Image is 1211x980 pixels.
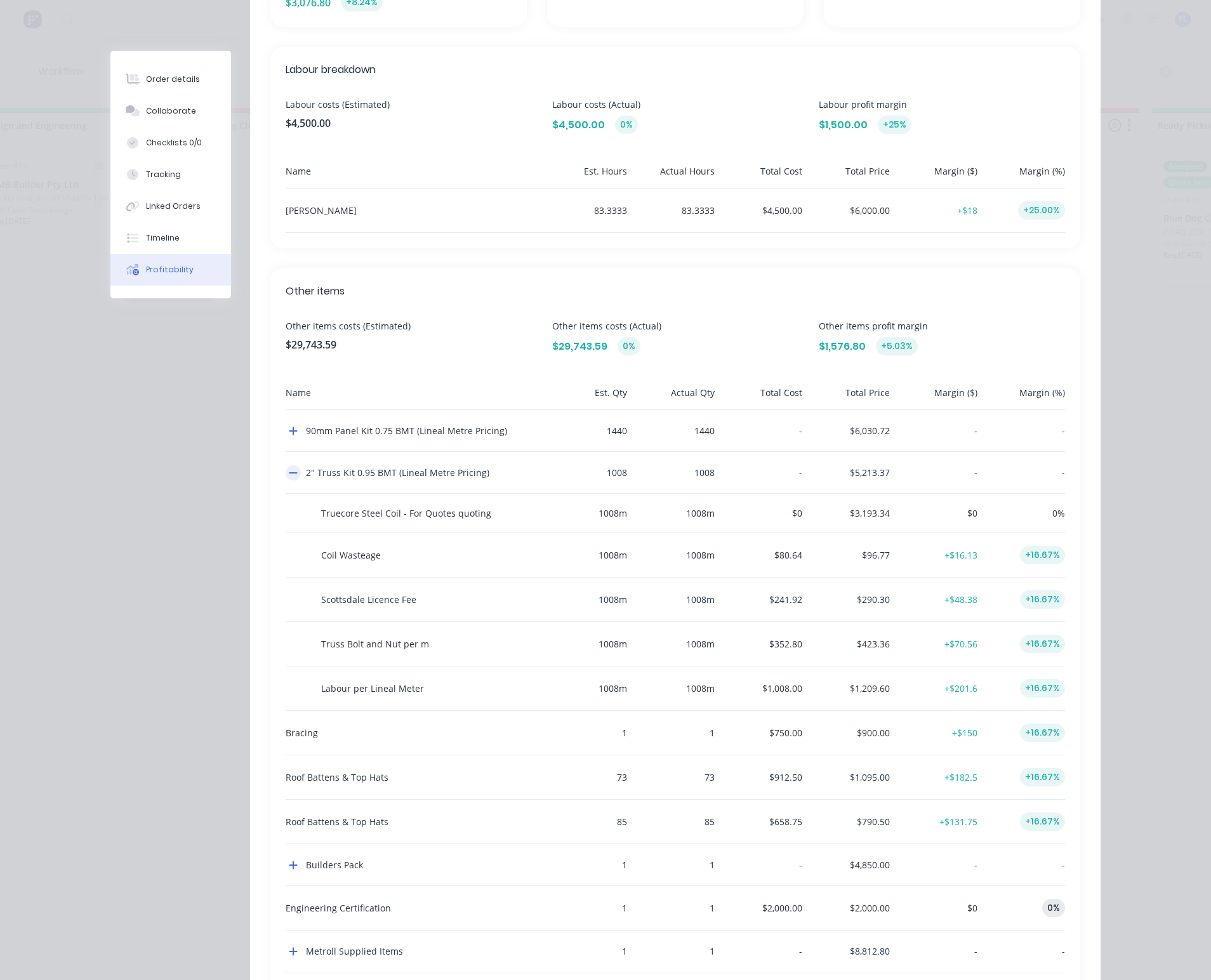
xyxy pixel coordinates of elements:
div: 1 [632,711,715,755]
div: 85 [632,800,715,844]
button: +$201.6 [944,682,977,695]
div: - [895,930,977,972]
div: - [895,410,977,451]
div: 1008 m [545,666,627,710]
span: Other items [286,284,1065,299]
div: $8,812.80 [807,930,890,972]
div: Truecore Steel Coil - For Quotes quoting [286,494,539,533]
div: 1008 m [632,533,715,577]
div: 1008 m [632,666,715,710]
div: Est. Hours [545,164,627,188]
span: +$201.6 [944,682,977,694]
div: $790.50 [807,800,890,844]
div: Name [286,164,539,188]
div: $290.30 [807,578,890,621]
div: Margin ($) [895,386,977,409]
div: 1 [545,844,627,885]
div: 1008 m [545,578,627,621]
span: $4,500.00 [552,117,605,133]
span: Labour breakdown [286,62,1065,77]
div: Bracing [286,711,539,755]
button: +$18 [957,204,977,217]
div: Order details [146,74,200,85]
div: $3,193.34 [807,494,890,533]
div: 1 [632,844,715,885]
div: +5.03% [876,337,918,355]
span: $1,576.80 [819,339,866,354]
div: Name [286,386,539,409]
div: $5,213.37 [807,452,890,493]
button: Collaborate [110,95,231,127]
div: $4,500.00 [720,189,802,232]
span: Labour costs (Actual) [552,98,798,111]
div: Engineering Certification [286,886,539,930]
div: 90mm Panel Kit 0.75 BMT (Lineal Metre Pricing) [286,410,539,451]
div: +25% [878,116,911,134]
div: 1440 [632,410,715,451]
div: - [720,930,802,972]
span: +$150 [952,727,977,739]
div: $1,095.00 [807,755,890,799]
span: +$70.56 [944,638,977,650]
span: +$182.5 [944,771,977,783]
div: Truss Bolt and Nut per m [286,622,539,666]
div: $2,000.00 [807,886,890,930]
div: Est. Qty [545,386,627,409]
div: +16.67% [1020,635,1065,653]
div: Timeline [146,232,180,244]
span: Other items costs (Actual) [552,319,798,333]
div: 1008 m [632,622,715,666]
div: Actual Qty [632,386,715,409]
div: Total Cost [720,164,802,188]
div: Tracking [146,169,181,180]
div: $6,030.72 [807,410,890,451]
div: $6,000.00 [807,189,890,232]
div: $0 [720,494,802,533]
div: Checklists 0/0 [146,137,202,149]
div: 0% [1042,899,1065,917]
button: +$150 [952,726,977,739]
div: [PERSON_NAME] [286,189,539,232]
div: 2" Truss Kit 0.95 BMT (Lineal Metre Pricing) [286,452,539,493]
div: +16.67% [1020,546,1065,564]
div: +16.67% [1020,679,1065,698]
div: Total Price [807,386,890,409]
div: Margin (%) [983,164,1065,188]
div: Collaborate [146,105,196,117]
button: Tracking [110,159,231,190]
div: 1008 [632,452,715,493]
div: 1008 m [632,578,715,621]
div: 0% [618,337,640,355]
div: 83.3333 [632,189,715,232]
div: 73 [545,755,627,799]
div: 1440 [545,410,627,451]
span: $0 [967,902,977,914]
div: 1008 m [632,494,715,533]
div: - [983,452,1065,493]
div: 73 [632,755,715,799]
button: Checklists 0/0 [110,127,231,159]
div: 1008 [545,452,627,493]
div: Margin ($) [895,164,977,188]
div: 1008 m [545,494,627,533]
div: 1 [545,886,627,930]
div: - [720,844,802,885]
div: +25.00% [1018,201,1065,220]
div: +16.67% [1020,812,1065,831]
div: - [983,844,1065,885]
div: Margin (%) [983,386,1065,409]
div: Labour per Lineal Meter [286,666,539,710]
button: $0 [967,901,977,915]
span: +$18 [957,204,977,216]
div: 1 [632,886,715,930]
div: Coil Wasteage [286,533,539,577]
div: Linked Orders [146,201,201,212]
span: Labour profit margin [819,98,1065,111]
span: $29,743.59 [552,339,607,354]
div: Total Price [807,164,890,188]
div: 1008 m [545,622,627,666]
div: Scottsdale Licence Fee [286,578,539,621]
div: - [720,452,802,493]
span: $4,500.00 [286,116,532,131]
button: Linked Orders [110,190,231,222]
